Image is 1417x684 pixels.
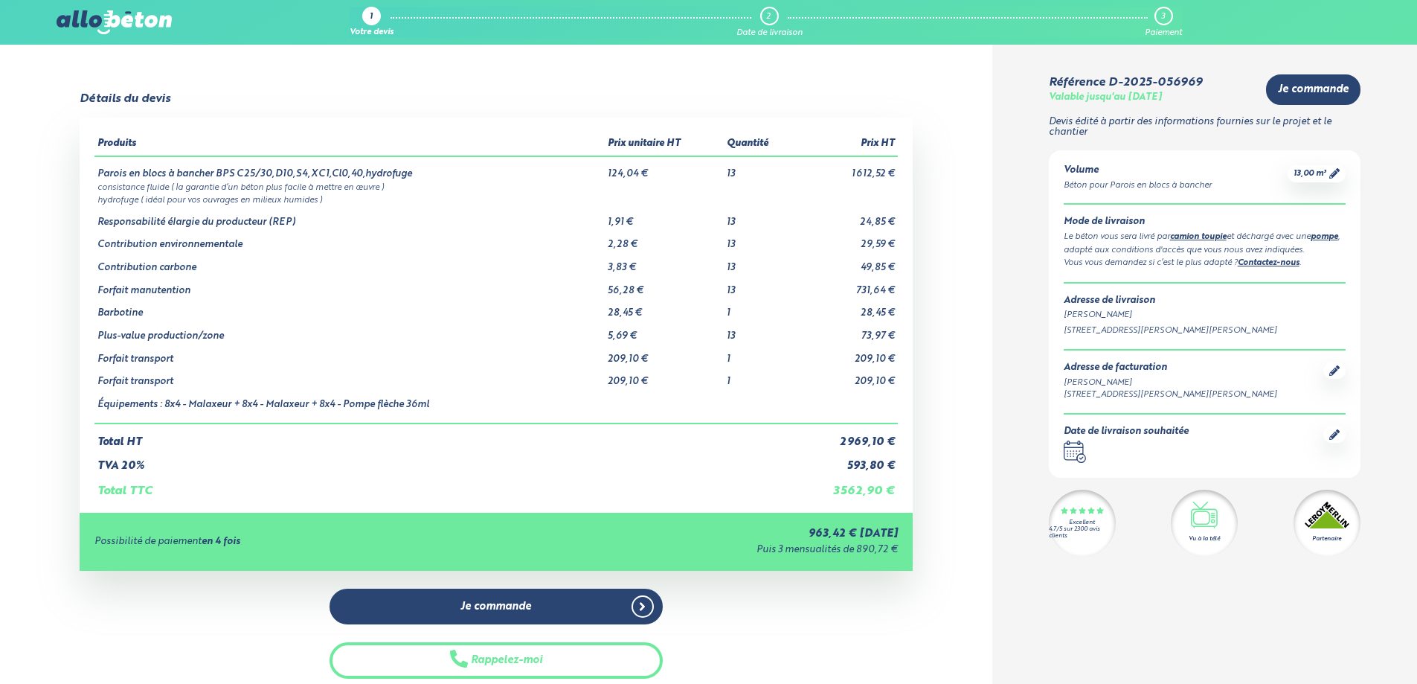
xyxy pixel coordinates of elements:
td: 209,10 € [605,342,724,365]
th: Prix unitaire HT [605,132,724,156]
td: TVA 20% [94,448,796,473]
div: [STREET_ADDRESS][PERSON_NAME][PERSON_NAME] [1064,389,1277,401]
p: Devis édité à partir des informations fournies sur le projet et le chantier [1049,117,1360,138]
td: Forfait manutention [94,274,605,297]
td: 49,85 € [795,251,898,274]
td: 209,10 € [605,365,724,388]
td: 593,80 € [795,448,898,473]
td: 1 [724,296,796,319]
button: Rappelez-moi [330,642,663,679]
td: 731,64 € [795,274,898,297]
div: Date de livraison souhaitée [1064,426,1189,438]
td: Forfait transport [94,342,605,365]
span: Je commande [460,601,531,613]
div: [STREET_ADDRESS][PERSON_NAME][PERSON_NAME] [1064,325,1346,337]
a: 3 Paiement [1145,7,1182,38]
div: 4.7/5 sur 2300 avis clients [1049,526,1116,540]
td: Responsabilité élargie du producteur (REP) [94,205,605,228]
a: Je commande [330,589,663,625]
td: Équipements : 8x4 - Malaxeur + 8x4 - Malaxeur + 8x4 - Pompe flèche 36ml [94,388,605,423]
td: 5,69 € [605,319,724,342]
a: 2 Date de livraison [736,7,803,38]
td: 13 [724,274,796,297]
div: Béton pour Parois en blocs à bancher [1064,179,1212,192]
div: 1 [370,13,373,22]
div: Votre devis [350,28,393,38]
strong: en 4 fois [202,537,240,546]
td: 13 [724,156,796,180]
div: Le béton vous sera livré par et déchargé avec une , adapté aux conditions d'accès que vous nous a... [1064,231,1346,257]
td: hydrofuge ( idéal pour vos ouvrages en milieux humides ) [94,193,898,205]
div: 963,42 € [DATE] [502,528,898,540]
td: 28,45 € [795,296,898,319]
td: 1,91 € [605,205,724,228]
td: 2,28 € [605,228,724,251]
div: Excellent [1069,520,1095,526]
div: [PERSON_NAME] [1064,377,1277,389]
td: 28,45 € [605,296,724,319]
td: 3 562,90 € [795,473,898,498]
td: 73,97 € [795,319,898,342]
td: 3,83 € [605,251,724,274]
div: Valable jusqu'au [DATE] [1049,92,1162,103]
th: Quantité [724,132,796,156]
div: Adresse de livraison [1064,295,1346,307]
div: Adresse de facturation [1064,362,1277,374]
td: 13 [724,205,796,228]
td: 2 969,10 € [795,423,898,449]
span: Je commande [1278,83,1349,96]
td: Contribution carbone [94,251,605,274]
td: 124,04 € [605,156,724,180]
td: 56,28 € [605,274,724,297]
div: Possibilité de paiement [94,537,502,548]
img: allobéton [57,10,171,34]
td: Barbotine [94,296,605,319]
div: Volume [1064,165,1212,176]
td: 209,10 € [795,365,898,388]
td: 29,59 € [795,228,898,251]
div: [PERSON_NAME] [1064,309,1346,322]
a: pompe [1311,233,1338,241]
a: Je commande [1266,74,1360,105]
div: Puis 3 mensualités de 890,72 € [502,545,898,556]
div: 3 [1161,12,1165,22]
td: Parois en blocs à bancher BPS C25/30,D10,S4,XC1,Cl0,40,hydrofuge [94,156,605,180]
div: 2 [766,12,771,22]
td: Forfait transport [94,365,605,388]
td: 13 [724,319,796,342]
a: camion toupie [1170,233,1227,241]
td: 1 612,52 € [795,156,898,180]
div: Détails du devis [80,92,170,106]
td: Plus-value production/zone [94,319,605,342]
a: Contactez-nous [1238,259,1299,267]
div: Date de livraison [736,28,803,38]
div: Partenaire [1312,534,1341,543]
td: 1 [724,365,796,388]
div: Paiement [1145,28,1182,38]
td: Total HT [94,423,796,449]
td: 24,85 € [795,205,898,228]
td: Total TTC [94,473,796,498]
td: consistance fluide ( la garantie d’un béton plus facile à mettre en œuvre ) [94,180,898,193]
td: Contribution environnementale [94,228,605,251]
td: 1 [724,342,796,365]
div: Référence D-2025-056969 [1049,76,1202,89]
a: 1 Votre devis [350,7,393,38]
th: Prix HT [795,132,898,156]
td: 209,10 € [795,342,898,365]
td: 13 [724,251,796,274]
div: Vous vous demandez si c’est le plus adapté ? . [1064,257,1346,270]
th: Produits [94,132,605,156]
td: 13 [724,228,796,251]
div: Vu à la télé [1189,534,1220,543]
iframe: Help widget launcher [1285,626,1401,668]
div: Mode de livraison [1064,217,1346,228]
